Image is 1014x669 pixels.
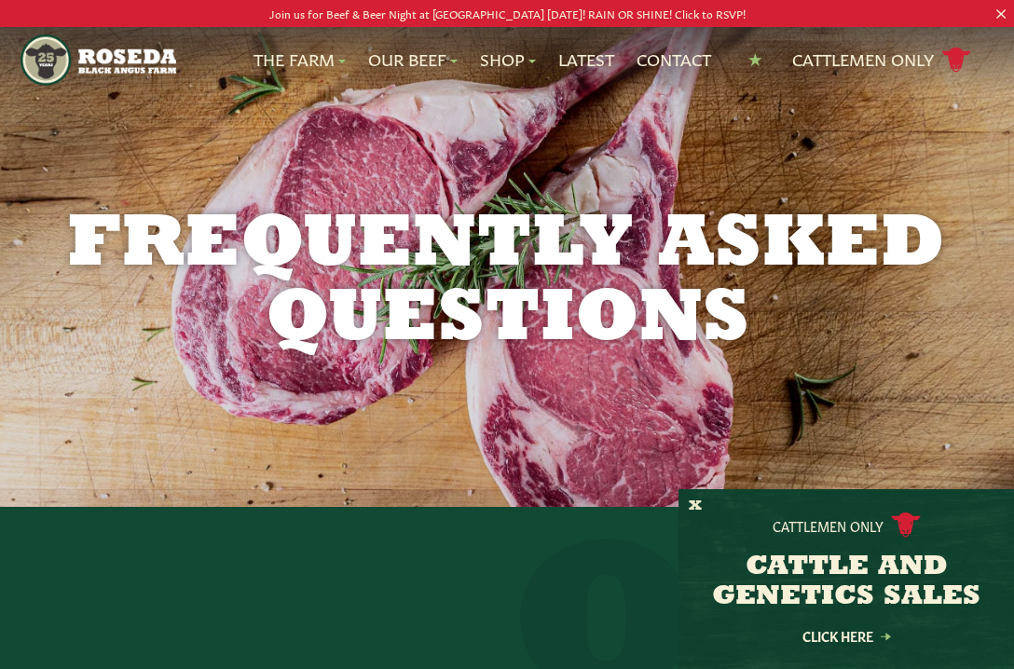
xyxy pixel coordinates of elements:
p: Join us for Beef & Beer Night at [GEOGRAPHIC_DATA] [DATE]! RAIN OR SHINE! Click to RSVP! [50,4,963,23]
img: cattle-icon.svg [891,512,921,538]
a: Click Here [762,630,930,642]
img: https://roseda.com/wp-content/uploads/2021/05/roseda-25-header.png [21,34,176,86]
a: Latest [558,48,614,72]
a: Shop [480,48,536,72]
p: Cattlemen Only [773,516,884,535]
a: Cattlemen Only [792,44,971,76]
a: Contact [637,48,711,72]
h3: CATTLE AND GENETICS SALES [702,553,991,612]
button: X [689,497,702,516]
h1: Frequently Asked Questions [30,209,984,358]
a: The Farm [253,48,346,72]
nav: Main Navigation [21,27,993,93]
a: Our Beef [368,48,458,72]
